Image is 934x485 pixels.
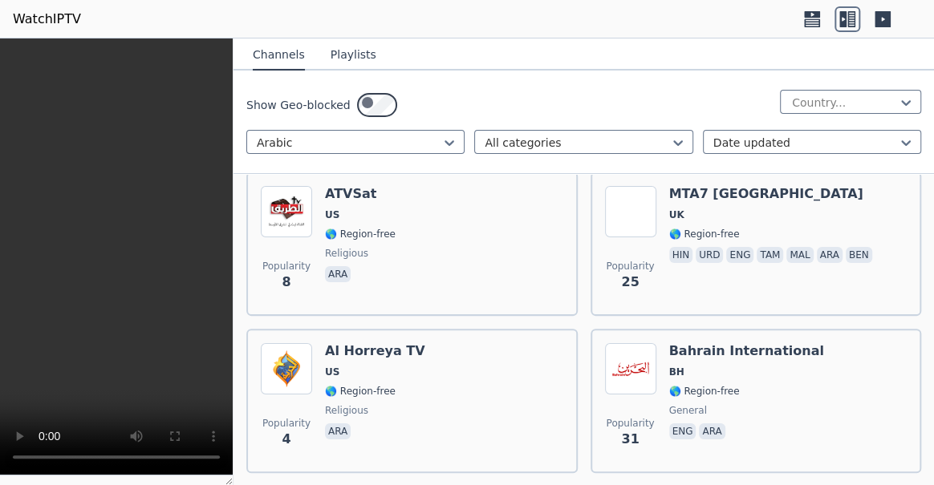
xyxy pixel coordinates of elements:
[669,423,696,439] p: eng
[669,343,824,359] h6: Bahrain International
[621,273,639,292] span: 25
[325,385,396,398] span: 🌎 Region-free
[606,417,654,430] span: Popularity
[331,40,376,71] button: Playlists
[605,343,656,394] img: Bahrain International
[669,247,693,263] p: hin
[846,247,872,263] p: ben
[325,404,368,417] span: religious
[669,186,875,202] h6: MTA7 [GEOGRAPHIC_DATA]
[696,247,723,263] p: urd
[282,273,290,292] span: 8
[606,260,654,273] span: Popularity
[261,343,312,394] img: Al Horreya TV
[325,343,425,359] h6: Al Horreya TV
[699,423,725,439] p: ara
[817,247,843,263] p: ara
[325,247,368,260] span: religious
[13,10,81,29] a: WatchIPTV
[757,247,783,263] p: tam
[669,228,740,240] span: 🌎 Region-free
[669,404,707,417] span: general
[669,385,740,398] span: 🌎 Region-free
[262,260,311,273] span: Popularity
[282,430,290,449] span: 4
[726,247,753,263] p: eng
[325,366,339,378] span: US
[262,417,311,430] span: Popularity
[605,186,656,237] img: MTA7 Asia
[669,366,684,378] span: BH
[786,247,813,263] p: mal
[325,423,351,439] p: ara
[261,186,312,237] img: ATVSat
[325,186,396,202] h6: ATVSat
[253,40,305,71] button: Channels
[669,208,684,221] span: UK
[325,228,396,240] span: 🌎 Region-free
[325,266,351,282] p: ara
[246,97,351,113] label: Show Geo-blocked
[325,208,339,221] span: US
[621,430,639,449] span: 31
